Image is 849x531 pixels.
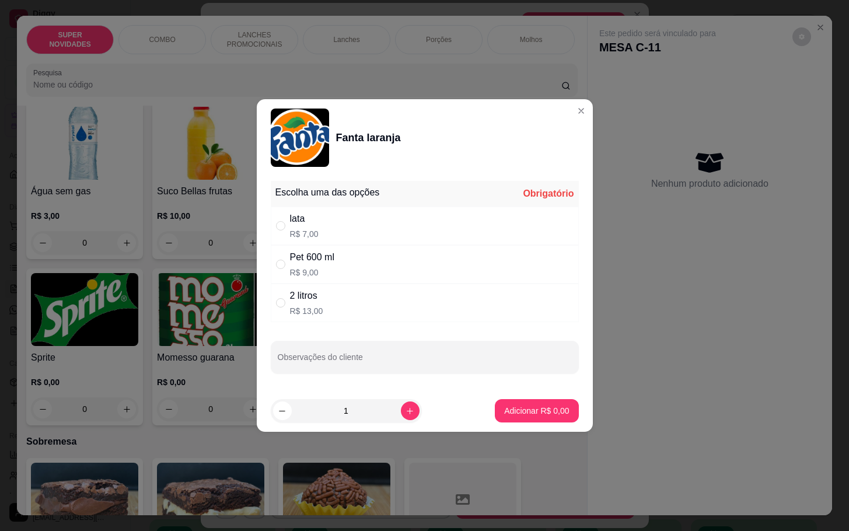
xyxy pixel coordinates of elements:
button: increase-product-quantity [401,401,420,420]
p: Adicionar R$ 0,00 [504,405,569,417]
div: Escolha uma das opções [275,186,380,200]
button: Adicionar R$ 0,00 [495,399,578,422]
input: Observações do cliente [278,356,572,368]
button: decrease-product-quantity [273,401,292,420]
p: R$ 7,00 [290,228,319,240]
img: product-image [271,109,329,167]
p: R$ 13,00 [290,305,323,317]
p: R$ 9,00 [290,267,334,278]
div: Fanta laranja [336,130,401,146]
div: 2 litros [290,289,323,303]
div: lata [290,212,319,226]
div: Obrigatório [523,187,574,201]
button: Close [572,102,591,120]
div: Pet 600 ml [290,250,334,264]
